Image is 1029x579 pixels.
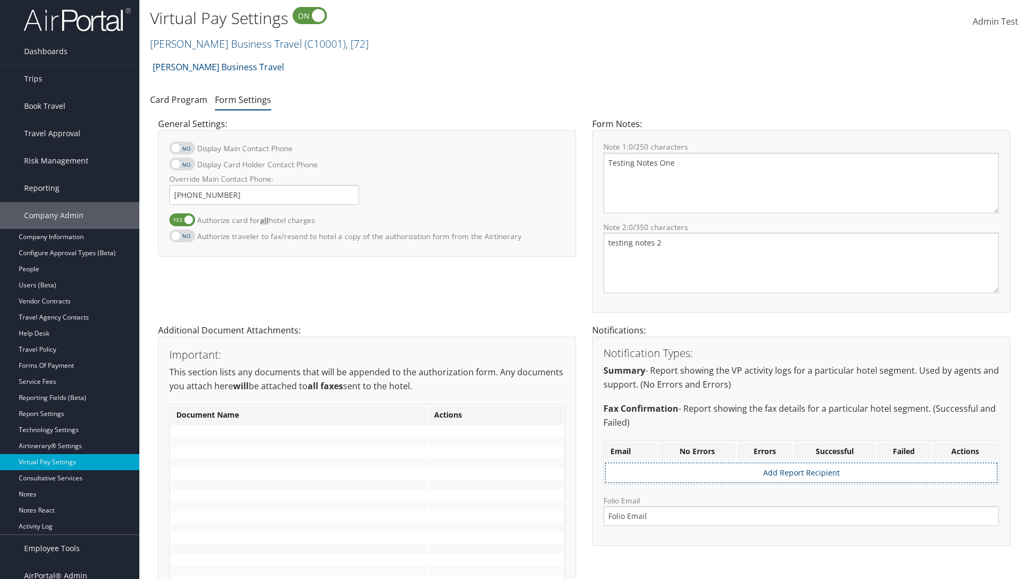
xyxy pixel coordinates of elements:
th: Actions [933,442,997,462]
textarea: testing notes 2 [603,233,999,293]
span: , [ 72 ] [346,36,369,51]
span: Company Admin [24,202,84,229]
label: Display Main Contact Phone [197,138,293,158]
div: Notifications: [584,324,1018,556]
a: [PERSON_NAME] Business Travel [153,56,284,78]
label: Note 1: /250 characters [603,142,999,152]
label: Override Main Contact Phone: [169,174,359,184]
th: Successful [794,442,876,462]
span: Book Travel [24,93,65,120]
p: This section lists any documents that will be appended to the authorization form. Any documents y... [169,366,565,393]
strong: Summary [603,365,645,376]
th: Email [605,442,657,462]
th: Failed [877,442,931,462]
label: Display Card Holder Contact Phone [197,154,318,174]
p: - Report showing the VP activity logs for a particular hotel segment. Used by agents and support.... [603,364,999,391]
a: Add Report Recipient [763,467,840,478]
span: ( C10001 ) [304,36,346,51]
p: - Report showing the fax details for a particular hotel segment. (Successful and Failed) [603,402,999,429]
h1: Virtual Pay Settings [150,7,729,29]
span: Dashboards [24,38,68,65]
span: 0 [629,142,633,152]
span: Trips [24,65,42,92]
div: Form Notes: [584,117,1018,324]
div: General Settings: [150,117,584,267]
span: 0 [629,222,633,232]
label: Authorize traveler to fax/resend to hotel a copy of the authorization form from the Airtinerary [197,226,521,246]
th: Document Name [171,406,428,425]
input: Folio Email [603,506,999,526]
th: Actions [429,406,563,425]
th: Errors [737,442,793,462]
a: Form Settings [215,94,271,106]
span: Reporting [24,175,59,202]
strong: all faxes [308,380,343,392]
strong: will [233,380,249,392]
span: Risk Management [24,147,88,174]
span: Travel Approval [24,120,80,147]
th: No Errors [658,442,735,462]
img: airportal-logo.png [24,7,131,32]
strong: all [260,215,269,225]
a: [PERSON_NAME] Business Travel [150,36,369,51]
textarea: Testing Notes One [603,153,999,213]
label: Authorize card for hotel charges [197,210,315,230]
label: Folio Email [603,495,999,526]
strong: Fax Confirmation [603,403,678,414]
h3: Notification Types: [603,348,999,359]
a: Admin Test [973,5,1018,39]
span: Employee Tools [24,535,80,562]
a: Card Program [150,94,207,106]
label: Note 2: /350 characters [603,222,999,233]
span: Admin Test [973,16,1018,27]
h3: Important: [169,350,565,360]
